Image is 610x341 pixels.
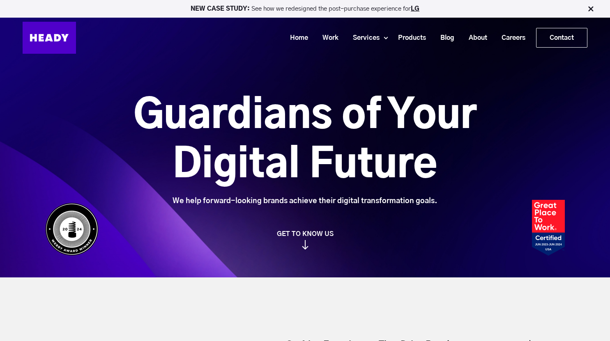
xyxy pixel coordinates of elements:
h1: Guardians of Your Digital Future [87,92,523,190]
img: Close Bar [587,5,595,13]
a: Work [312,30,343,46]
a: Contact [536,28,587,47]
a: About [458,30,491,46]
p: See how we redesigned the post-purchase experience for [4,6,606,12]
div: We help forward-looking brands achieve their digital transformation goals. [87,197,523,206]
div: Navigation Menu [84,28,587,48]
img: Heady_WebbyAward_Winner-4 [45,203,99,256]
a: GET TO KNOW US [41,230,569,249]
a: Products [388,30,430,46]
img: arrow_down [302,240,308,249]
strong: NEW CASE STUDY: [191,6,251,12]
a: Careers [491,30,529,46]
a: LG [411,6,419,12]
a: Home [280,30,312,46]
a: Blog [430,30,458,46]
a: Services [343,30,384,46]
img: Heady_Logo_Web-01 (1) [23,22,76,54]
img: Heady_2023_Certification_Badge [532,200,565,256]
